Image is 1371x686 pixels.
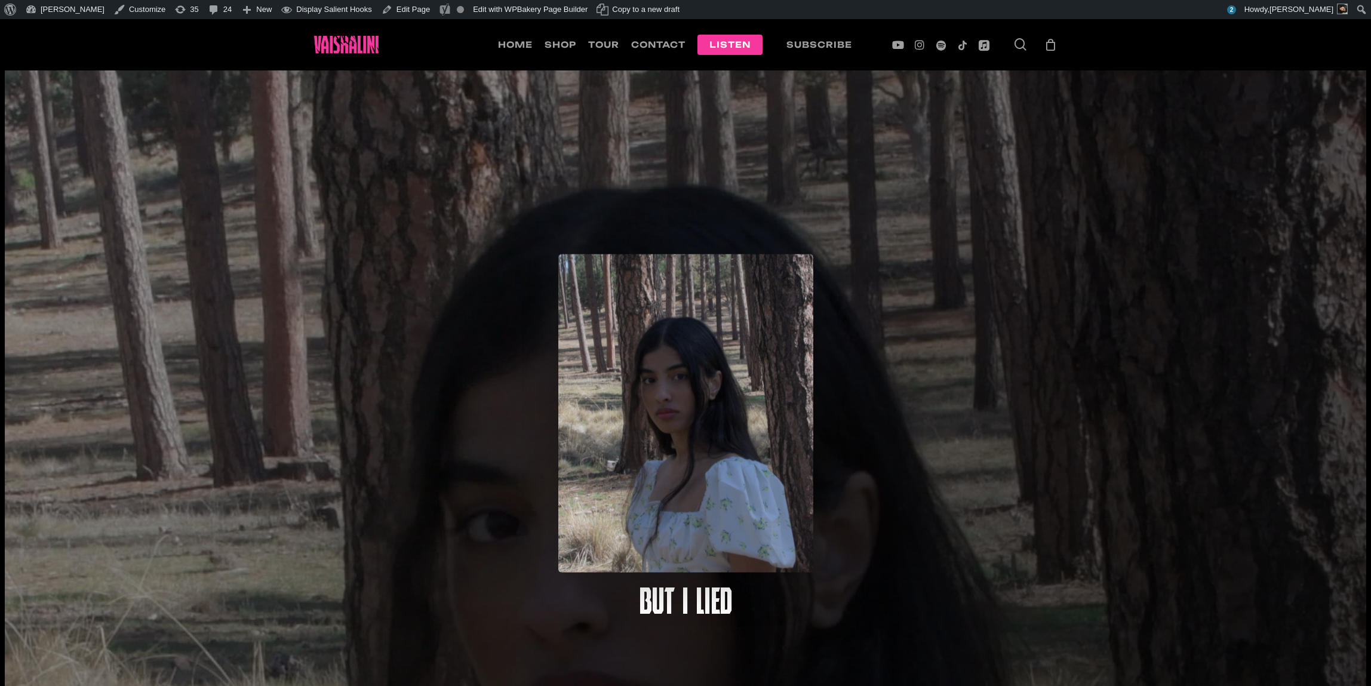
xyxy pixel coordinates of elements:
span: 2 [1227,5,1237,14]
span: Subscribe [786,39,852,50]
h2: But I Lied [503,586,867,615]
a: Cart [1044,38,1058,51]
a: contact [631,39,685,50]
img: Vaishalini [314,36,379,54]
a: Subscribe [774,39,864,50]
a: listen [697,39,763,50]
a: home [498,39,533,50]
a: tour [588,39,619,50]
a: shop [545,39,576,50]
span: listen [709,39,751,50]
span: [PERSON_NAME] [1269,5,1333,14]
